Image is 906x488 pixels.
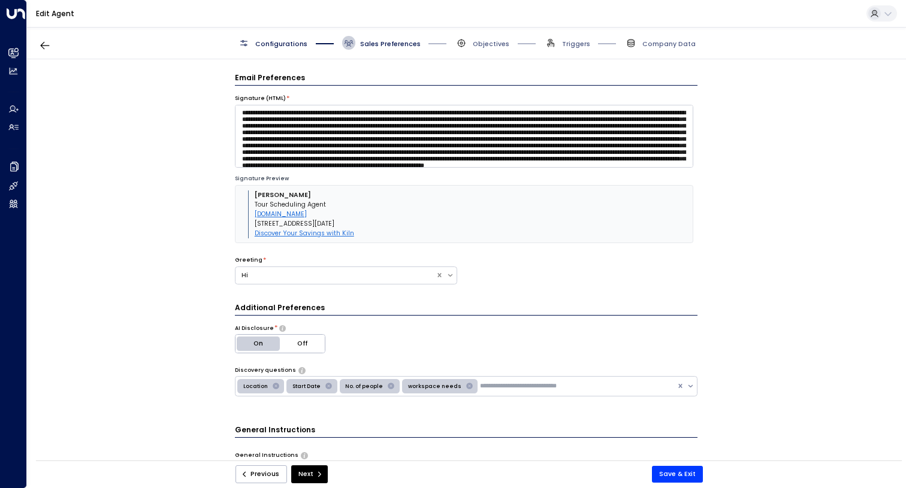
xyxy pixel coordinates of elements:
[255,210,307,219] a: [DOMAIN_NAME]
[255,40,307,49] span: Configurations
[235,175,693,183] div: Signature Preview
[473,40,509,49] span: Objectives
[255,190,311,199] strong: [PERSON_NAME]
[255,219,334,228] span: [STREET_ADDRESS][DATE]
[385,381,398,392] div: Remove No. of people
[235,325,274,333] label: AI Disclosure
[562,40,590,49] span: Triggers
[36,8,74,19] a: Edit Agent
[280,335,325,353] button: Off
[235,335,280,353] button: On
[360,40,421,49] span: Sales Preferences
[235,256,262,265] label: Greeting
[642,40,696,49] span: Company Data
[289,381,322,392] div: Start Date
[235,366,296,375] label: Discovery questions
[463,381,476,392] div: Remove workspace needs
[235,95,286,103] label: Signature (HTML)
[240,381,270,392] div: Location
[235,334,325,353] div: Platform
[301,452,307,458] button: Provide any specific instructions you want the agent to follow when responding to leads. This app...
[255,200,326,209] span: Tour Scheduling Agent
[404,381,463,392] div: workspace needs
[322,381,336,392] div: Remove Start Date
[298,367,305,373] button: Select the types of questions the agent should use to engage leads in initial emails. These help ...
[255,229,354,238] a: Discover Your Savings with Kiln
[235,302,698,316] h3: Additional Preferences
[235,451,298,460] label: General Instructions
[235,465,287,483] button: Previous
[342,381,385,392] div: No. of people
[235,425,698,438] h3: General Instructions
[270,381,283,392] div: Remove Location
[235,72,698,86] h3: Email Preferences
[279,325,286,331] button: Choose whether the agent should proactively disclose its AI nature in communications or only reve...
[652,466,703,483] button: Save & Exit
[241,271,430,280] div: Hi
[291,465,328,483] button: Next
